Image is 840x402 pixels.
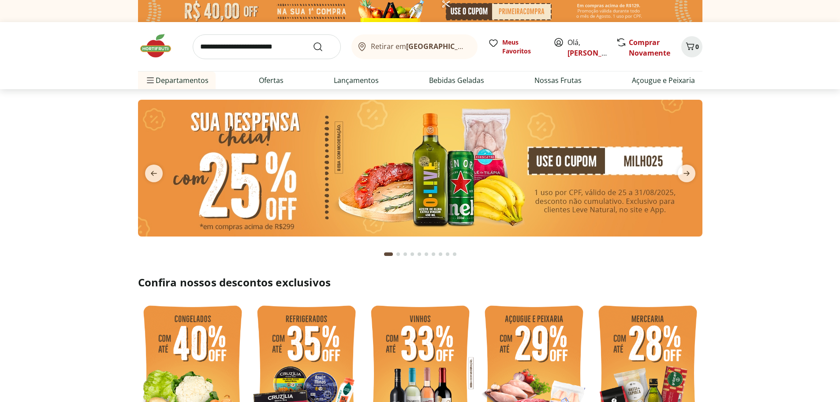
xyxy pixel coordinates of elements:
h2: Confira nossos descontos exclusivos [138,275,702,289]
a: Comprar Novamente [629,38,670,58]
input: search [193,34,341,59]
img: cupom [138,100,702,237]
b: [GEOGRAPHIC_DATA]/[GEOGRAPHIC_DATA] [406,41,555,51]
button: Go to page 2 from fs-carousel [395,244,402,265]
button: Go to page 3 from fs-carousel [402,244,409,265]
button: Go to page 5 from fs-carousel [416,244,423,265]
button: Go to page 10 from fs-carousel [451,244,458,265]
span: Departamentos [145,70,209,91]
button: next [671,165,702,182]
button: Submit Search [313,41,334,52]
button: Menu [145,70,156,91]
button: Current page from fs-carousel [382,244,395,265]
a: Bebidas Geladas [429,75,484,86]
button: previous [138,165,170,182]
span: Retirar em [371,42,468,50]
button: Carrinho [681,36,702,57]
img: Hortifruti [138,33,182,59]
button: Go to page 6 from fs-carousel [423,244,430,265]
a: Açougue e Peixaria [632,75,695,86]
a: Meus Favoritos [488,38,543,56]
button: Go to page 7 from fs-carousel [430,244,437,265]
button: Retirar em[GEOGRAPHIC_DATA]/[GEOGRAPHIC_DATA] [351,34,478,59]
span: 0 [695,42,699,51]
button: Go to page 9 from fs-carousel [444,244,451,265]
span: Olá, [567,37,607,58]
button: Go to page 4 from fs-carousel [409,244,416,265]
button: Go to page 8 from fs-carousel [437,244,444,265]
a: Lançamentos [334,75,379,86]
span: Meus Favoritos [502,38,543,56]
a: Ofertas [259,75,284,86]
a: [PERSON_NAME] [567,48,625,58]
a: Nossas Frutas [534,75,582,86]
